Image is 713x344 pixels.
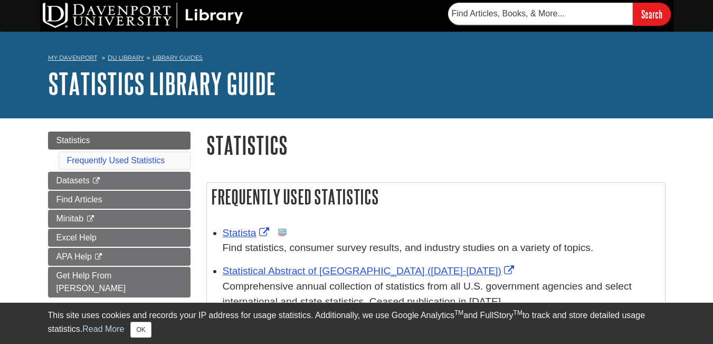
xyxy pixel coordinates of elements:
[56,136,90,145] span: Statistics
[223,240,660,256] p: Find statistics, consumer survey results, and industry studies on a variety of topics.
[454,309,463,317] sup: TM
[56,195,102,204] span: Find Articles
[108,54,144,61] a: DU Library
[67,156,165,165] a: Frequently Used Statistics
[514,309,522,317] sup: TM
[206,132,666,159] h1: Statistics
[153,54,203,61] a: Library Guides
[633,3,671,25] input: Search
[86,216,95,222] i: This link opens in a new window
[56,252,92,261] span: APA Help
[43,3,243,28] img: DU Library
[223,265,517,276] a: Link opens in new window
[278,228,287,237] img: Statistics
[56,176,90,185] span: Datasets
[48,309,666,338] div: This site uses cookies and records your IP address for usage statistics. Additionally, we use Goo...
[448,3,671,25] form: Searches DU Library's articles, books, and more
[56,271,126,293] span: Get Help From [PERSON_NAME]
[130,322,151,338] button: Close
[48,210,191,228] a: Minitab
[48,51,666,68] nav: breadcrumb
[48,248,191,266] a: APA Help
[48,67,276,100] a: Statistics Library Guide
[48,229,191,247] a: Excel Help
[223,227,272,238] a: Link opens in new window
[82,324,124,333] a: Read More
[48,191,191,209] a: Find Articles
[223,279,660,310] div: Comprehensive annual collection of statistics from all U.S. government agencies and select intern...
[48,267,191,297] a: Get Help From [PERSON_NAME]
[56,233,97,242] span: Excel Help
[92,178,101,184] i: This link opens in a new window
[48,53,97,62] a: My Davenport
[48,172,191,190] a: Datasets
[448,3,633,25] input: Find Articles, Books, & More...
[48,132,191,150] a: Statistics
[56,214,84,223] span: Minitab
[207,183,665,211] h2: Frequently Used Statistics
[94,254,103,261] i: This link opens in a new window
